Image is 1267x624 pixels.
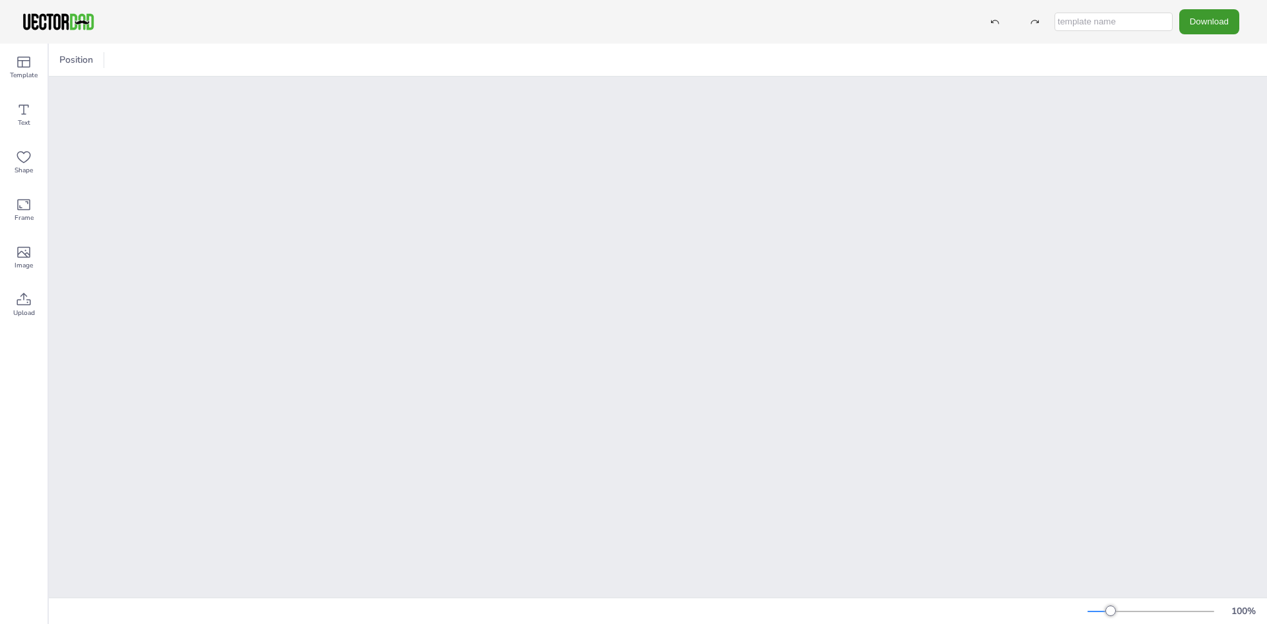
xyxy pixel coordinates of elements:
button: Download [1179,9,1239,34]
span: Position [57,53,96,66]
span: Frame [15,213,34,223]
span: Shape [15,165,33,176]
div: 100 % [1227,605,1259,617]
span: Upload [13,308,35,318]
span: Text [18,118,30,128]
input: template name [1055,13,1173,31]
img: VectorDad-1.png [21,12,96,32]
span: Template [10,70,38,81]
span: Image [15,260,33,271]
